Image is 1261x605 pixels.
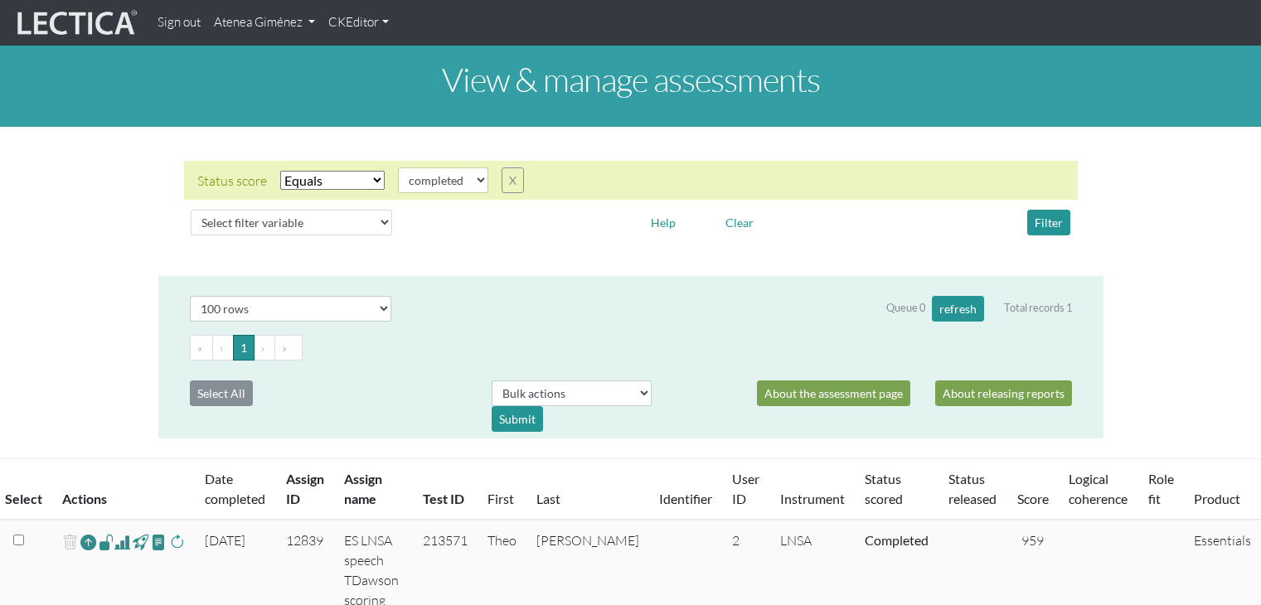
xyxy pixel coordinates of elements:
img: lecticalive [13,7,138,39]
a: Logical coherence [1069,471,1128,506]
a: Product [1194,491,1240,506]
div: Status score [197,171,267,191]
a: First [487,491,514,506]
a: Role fit [1148,471,1174,506]
a: Score [1017,491,1049,506]
a: Identifier [659,491,712,506]
a: Help [643,213,683,229]
span: view [151,532,167,551]
a: Date completed [205,471,265,506]
button: Go to page 1 [233,335,255,361]
a: Instrument [780,491,845,506]
button: refresh [932,296,984,322]
a: Reopen [80,530,96,554]
ul: Pagination [190,335,1072,361]
a: About releasing reports [935,380,1072,406]
a: Atenea Giménez [207,7,322,39]
a: Last [536,491,560,506]
span: view [99,532,114,551]
button: Select All [190,380,253,406]
span: delete [62,530,78,554]
a: User ID [732,471,759,506]
th: Test ID [413,459,478,520]
div: Queue 0 Total records 1 [886,296,1072,322]
span: 959 [1021,532,1044,549]
button: Clear [718,210,761,235]
a: Status released [948,471,997,506]
span: Analyst score [114,532,130,552]
a: Status scored [865,471,903,506]
button: X [502,167,524,193]
button: Filter [1027,210,1070,235]
span: rescore [169,532,185,552]
a: Sign out [151,7,207,39]
a: About the assessment page [757,380,910,406]
th: Actions [52,459,195,520]
span: view [133,532,148,551]
a: CKEditor [322,7,395,39]
th: Assign name [334,459,413,520]
a: Completed = assessment has been completed; CS scored = assessment has been CLAS scored; LS scored... [865,532,929,548]
th: Assign ID [276,459,334,520]
button: Help [643,210,683,235]
div: Submit [492,406,543,432]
